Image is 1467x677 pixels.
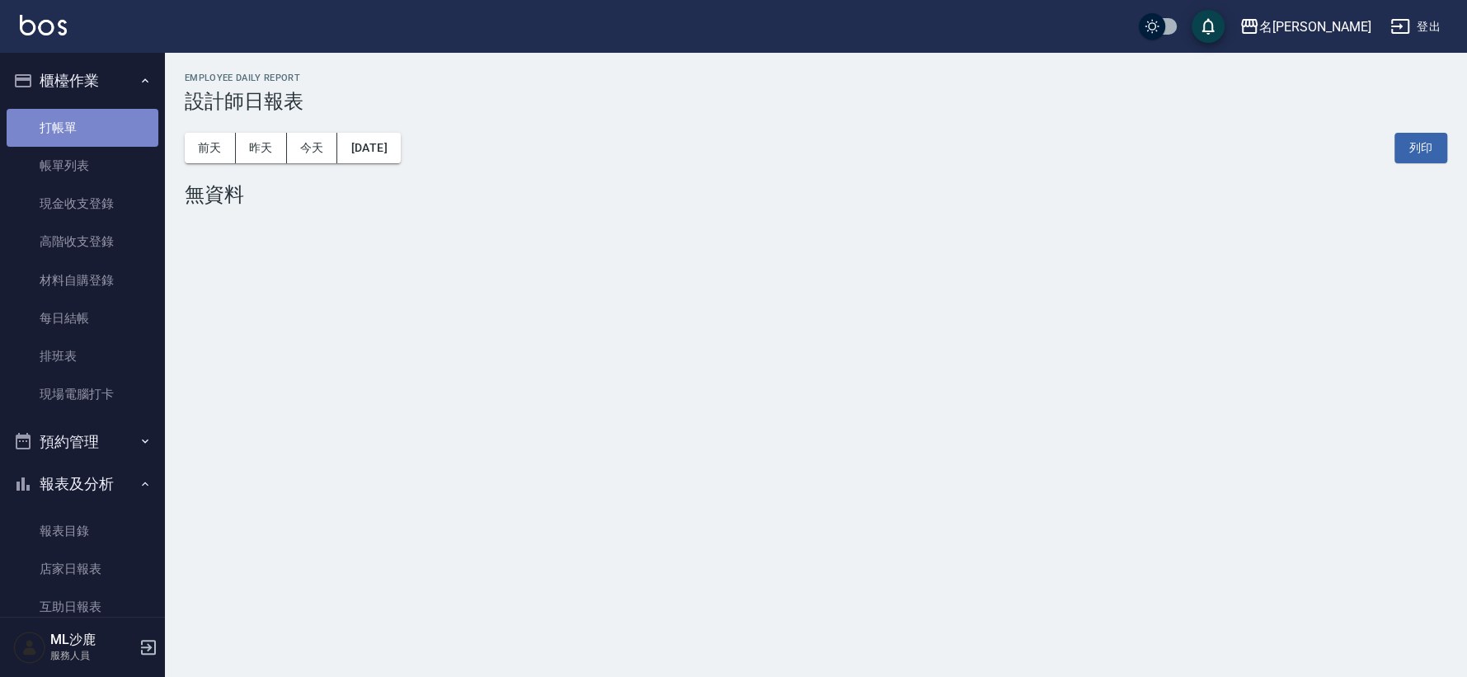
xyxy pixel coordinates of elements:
a: 材料自購登錄 [7,261,158,299]
h3: 設計師日報表 [185,90,1447,113]
p: 服務人員 [50,648,134,663]
img: Person [13,631,46,664]
h5: ML沙鹿 [50,632,134,648]
button: 列印 [1394,133,1447,163]
div: 名[PERSON_NAME] [1259,16,1371,37]
button: 報表及分析 [7,463,158,505]
a: 排班表 [7,337,158,375]
div: 無資料 [185,183,1447,206]
a: 互助日報表 [7,588,158,626]
a: 現場電腦打卡 [7,375,158,413]
button: 名[PERSON_NAME] [1233,10,1377,44]
button: 今天 [287,133,338,163]
button: 昨天 [236,133,287,163]
a: 店家日報表 [7,550,158,588]
button: 前天 [185,133,236,163]
a: 每日結帳 [7,299,158,337]
a: 報表目錄 [7,512,158,550]
button: save [1192,10,1225,43]
button: [DATE] [337,133,400,163]
a: 打帳單 [7,109,158,147]
button: 預約管理 [7,421,158,463]
a: 帳單列表 [7,147,158,185]
h2: Employee Daily Report [185,73,1447,83]
img: Logo [20,15,67,35]
a: 現金收支登錄 [7,185,158,223]
a: 高階收支登錄 [7,223,158,261]
button: 登出 [1384,12,1447,42]
button: 櫃檯作業 [7,59,158,102]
